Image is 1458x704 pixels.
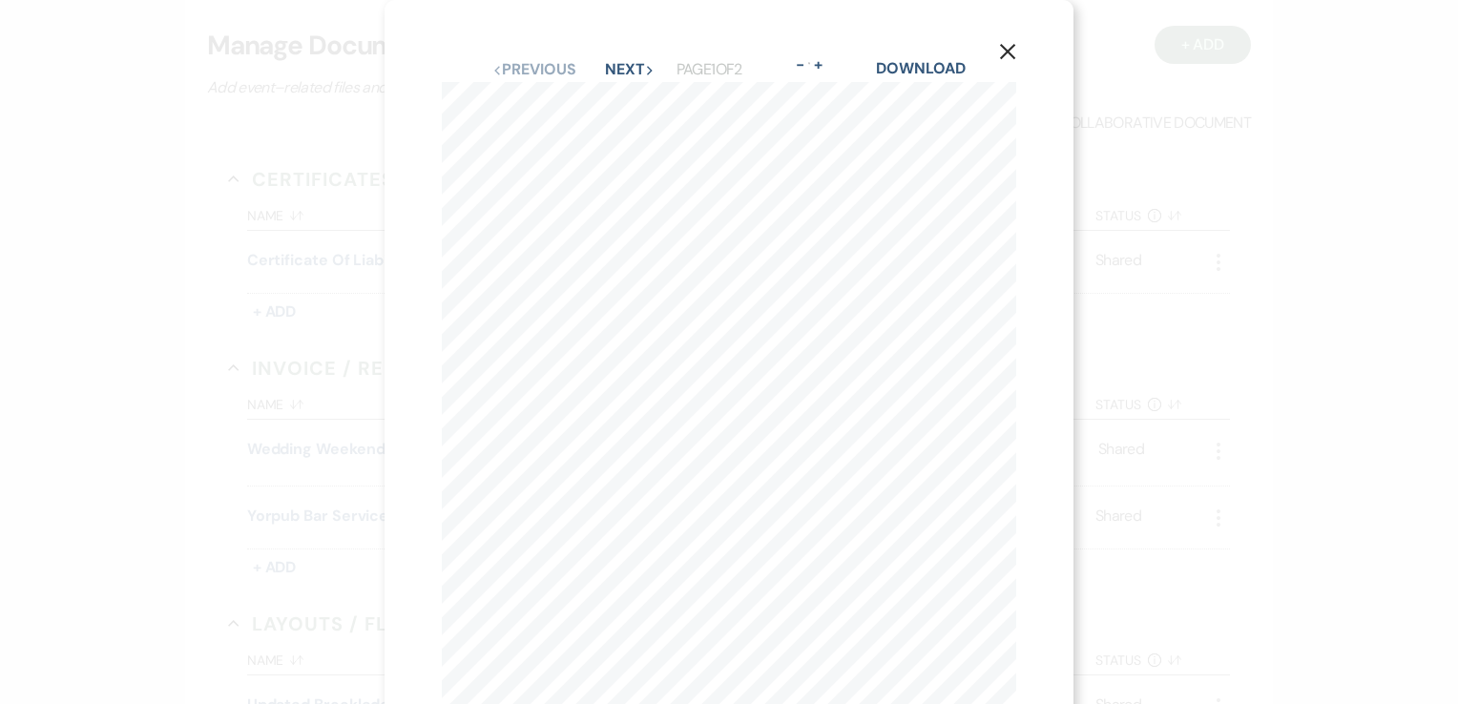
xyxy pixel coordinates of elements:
p: Page 1 of 2 [677,57,742,82]
button: - [793,57,808,72]
a: Download [876,58,965,78]
button: + [810,57,825,72]
button: Next [605,62,655,77]
button: Previous [492,62,575,77]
